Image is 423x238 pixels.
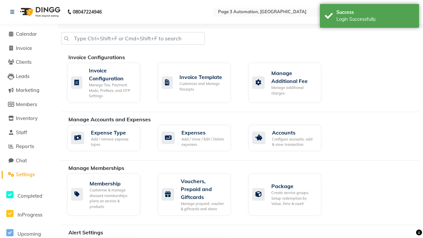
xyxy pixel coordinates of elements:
div: Membership [90,179,135,187]
div: Expenses [181,129,225,137]
div: Success [336,9,414,16]
a: Members [2,101,56,108]
span: Completed [18,193,42,199]
b: 08047224946 [73,3,102,21]
span: Invoice [16,45,32,51]
div: Package [271,182,316,190]
div: Customize and Manage Receipts [179,81,225,92]
a: Manage Additional FeeManage additional charges [249,63,329,102]
a: Clients [2,59,56,66]
a: Vouchers, Prepaid and GiftcardsManage prepaid, voucher & giftcards and share [158,174,239,216]
span: Staff [16,129,27,136]
div: Manage Additional Fee [271,69,316,85]
a: Invoice TemplateCustomize and Manage Receipts [158,63,239,102]
div: Login Successfully. [336,16,414,23]
a: Invoice [2,45,56,52]
a: PackageCreate service groups, Setup redemption by Value, time & count [249,174,329,216]
div: Configure accounts, add & view transaction [272,137,316,147]
span: Clients [16,59,31,65]
div: Manage Tax, Payment Mode, Prefixes, and OTP Settings [89,82,135,99]
span: Inventory [16,115,38,121]
div: Invoice Template [179,73,225,81]
span: Marketing [16,87,39,93]
div: Invoice Configuration [89,66,135,82]
div: Add / View / Edit / Delete expenses [181,137,225,147]
div: Accounts [272,129,316,137]
span: Upcoming [18,231,41,237]
span: Reports [16,143,34,149]
img: logo [17,3,62,21]
a: Invoice ConfigurationManage Tax, Payment Mode, Prefixes, and OTP Settings [67,63,148,102]
div: Manage prepaid, voucher & giftcards and share [181,201,225,212]
a: Staff [2,129,56,137]
a: Expense TypeAdd / remove expense types [67,125,148,151]
span: Calendar [16,31,37,37]
a: Calendar [2,30,56,38]
a: ExpensesAdd / View / Edit / Delete expenses [158,125,239,151]
div: Expense Type [91,129,135,137]
a: AccountsConfigure accounts, add & view transaction [249,125,329,151]
a: Chat [2,157,56,165]
a: Reports [2,143,56,150]
span: Leads [16,73,29,79]
a: Leads [2,73,56,80]
span: Settings [16,171,35,178]
div: Manage additional charges [271,85,316,96]
div: Create service groups, Setup redemption by Value, time & count [271,190,316,207]
div: Vouchers, Prepaid and Giftcards [181,177,225,201]
div: Add / remove expense types [91,137,135,147]
a: Marketing [2,87,56,94]
div: Customise & manage discount memberships plans on service & products [90,187,135,209]
span: InProgress [18,212,42,218]
a: MembershipCustomise & manage discount memberships plans on service & products [67,174,148,216]
a: Settings [2,171,56,178]
span: Chat [16,157,27,164]
span: Members [16,101,37,107]
a: Inventory [2,115,56,122]
input: Type Ctrl+Shift+F or Cmd+Shift+F to search [61,32,205,45]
